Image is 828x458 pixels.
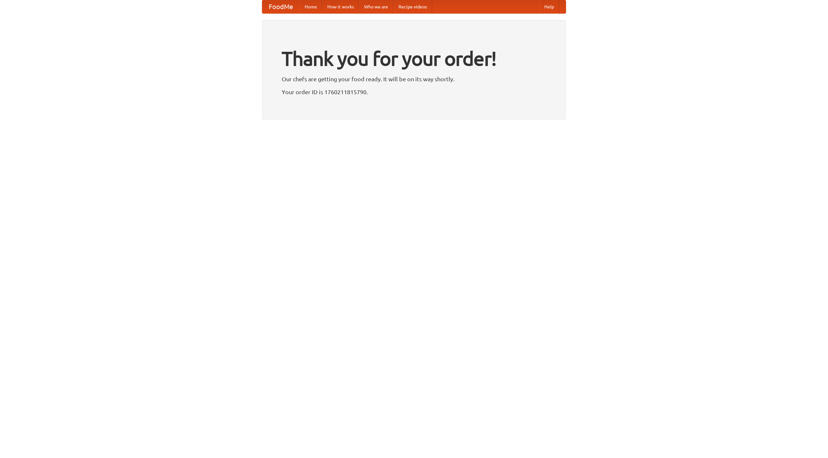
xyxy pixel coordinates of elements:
a: Help [539,0,559,13]
a: How it works [322,0,359,13]
a: Who we are [359,0,393,13]
a: Home [300,0,322,13]
p: Our chefs are getting your food ready. It will be on its way shortly. [282,74,546,84]
h1: Thank you for your order! [282,43,546,74]
a: Recipe videos [393,0,432,13]
a: FoodMe [262,0,300,13]
p: Your order ID is 1760211815790. [282,87,546,97]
